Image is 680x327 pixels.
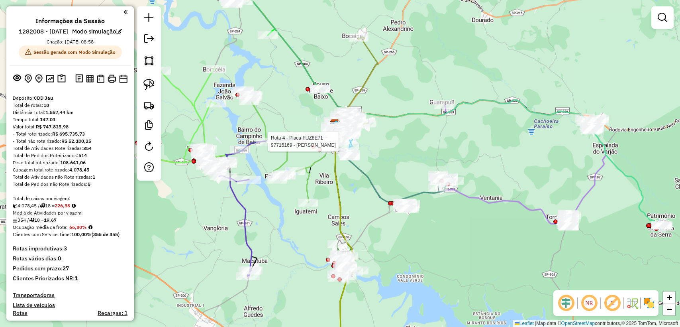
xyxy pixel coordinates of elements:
[13,203,18,208] i: Cubagem total roteirizado
[74,73,84,85] button: Logs desbloquear sessão
[143,100,155,111] img: Criar rota
[23,73,33,85] button: Centralizar mapa no depósito ou ponto de apoio
[123,7,127,16] a: Clique aqui para minimizar o painel
[580,294,599,313] span: Ocultar NR
[98,310,127,317] h4: Recargas: 1
[141,10,157,28] a: Nova sessão e pesquisa
[13,166,127,173] div: Cubagem total roteirizado:
[13,159,127,166] div: Peso total roteirizado:
[655,10,670,26] a: Exibir filtros
[56,73,67,85] button: Painel de Sugestão
[29,218,34,223] i: Total de rotas
[13,130,127,138] div: - Total roteirizado:
[72,28,122,35] h6: Modo simulação
[13,224,68,230] span: Ocupação média da frota:
[45,109,74,115] strong: 1.557,44 km
[13,152,127,159] div: Total de Pedidos Roteirizados:
[557,294,576,313] span: Ocultar deslocamento
[13,202,127,209] div: 4.078,45 / 18 =
[71,231,92,237] strong: 100,00%
[626,297,639,309] img: Fluxo de ruas
[13,181,127,188] div: Total de Pedidos não Roteirizados:
[13,218,18,223] i: Total de Atividades
[40,116,55,122] strong: 147:03
[667,292,672,302] span: +
[63,265,69,272] strong: 27
[13,116,127,123] div: Tempo total:
[33,73,44,85] button: Adicionar Atividades
[13,138,127,145] div: - Total não roteirizado:
[34,95,53,101] strong: CDD Jau
[13,173,127,181] div: Total de Atividades não Roteirizadas:
[13,217,127,224] div: 354 / 18 =
[92,231,120,237] strong: (355 de 355)
[69,167,89,173] strong: 4.078,45
[92,174,95,180] strong: 1
[643,297,655,309] img: Exibir/Ocultar setores
[141,138,157,156] a: Reroteirizar Sessão
[331,120,341,130] img: 640 UDC Light WCL Villa Carvalho
[13,255,127,262] h4: Rotas vários dias:
[83,145,92,151] strong: 354
[19,28,68,35] h6: 1282008 - [DATE]
[55,203,70,209] strong: 226,58
[118,73,129,85] button: Disponibilidade de veículos
[84,73,95,84] button: Visualizar relatório de Roteirização
[13,292,127,299] h4: Transportadoras
[69,224,87,230] strong: 66,80%
[515,321,534,326] a: Leaflet
[663,292,675,303] a: Zoom in
[88,225,92,230] em: Média calculada utilizando a maior ocupação (%Peso ou %Cubagem) de cada rota da sessão. Rotas cro...
[78,152,87,158] strong: 514
[13,102,127,109] div: Total de rotas:
[535,321,536,326] span: |
[513,320,680,327] div: Map data © contributors,© 2025 TomTom, Microsoft
[12,72,23,85] button: Exibir sessão original
[88,181,90,187] strong: 5
[61,138,91,144] strong: R$ 52.100,25
[13,123,127,130] div: Valor total:
[143,55,155,66] img: Selecionar atividades - polígono
[74,275,78,282] strong: 1
[13,95,127,102] div: Depósito:
[13,245,127,252] h4: Rotas improdutivas:
[43,102,49,108] strong: 18
[13,195,127,202] div: Total de caixas por viagem:
[106,73,118,85] button: Imprimir Rotas
[36,124,69,130] strong: R$ 747.835,98
[72,203,76,208] i: Meta Caixas/viagem: 237,10 Diferença: -10,52
[667,304,672,314] span: −
[40,203,45,208] i: Total de rotas
[19,45,122,59] span: Sessão gerada com Modo Simulação
[143,79,155,90] img: Selecionar atividades - laço
[13,275,127,282] h4: Clientes Priorizados NR:
[43,38,97,45] div: Criação: [DATE] 08:58
[64,245,67,252] strong: 3
[141,117,157,135] a: Criar modelo
[330,119,340,129] img: CDD Jau
[603,294,622,313] span: Exibir rótulo
[13,231,71,237] span: Clientes com Service Time:
[561,321,595,326] a: OpenStreetMap
[140,97,158,114] a: Criar rota
[44,73,56,84] button: Otimizar todas as rotas
[13,145,127,152] div: Total de Atividades Roteirizadas:
[13,209,127,217] div: Média de Atividades por viagem:
[58,255,61,262] strong: 0
[52,131,85,137] strong: R$ 695.735,73
[141,31,157,49] a: Exportar sessão
[35,17,105,25] h4: Informações da Sessão
[13,265,69,272] h4: Pedidos com prazo:
[13,310,27,317] a: Rotas
[95,73,106,85] button: Visualizar Romaneio
[60,160,86,165] strong: 108.641,06
[44,217,57,223] strong: 19,67
[663,303,675,315] a: Zoom out
[13,302,127,309] h4: Lista de veículos
[13,109,127,116] div: Distância Total:
[116,28,122,34] em: Alterar nome da sessão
